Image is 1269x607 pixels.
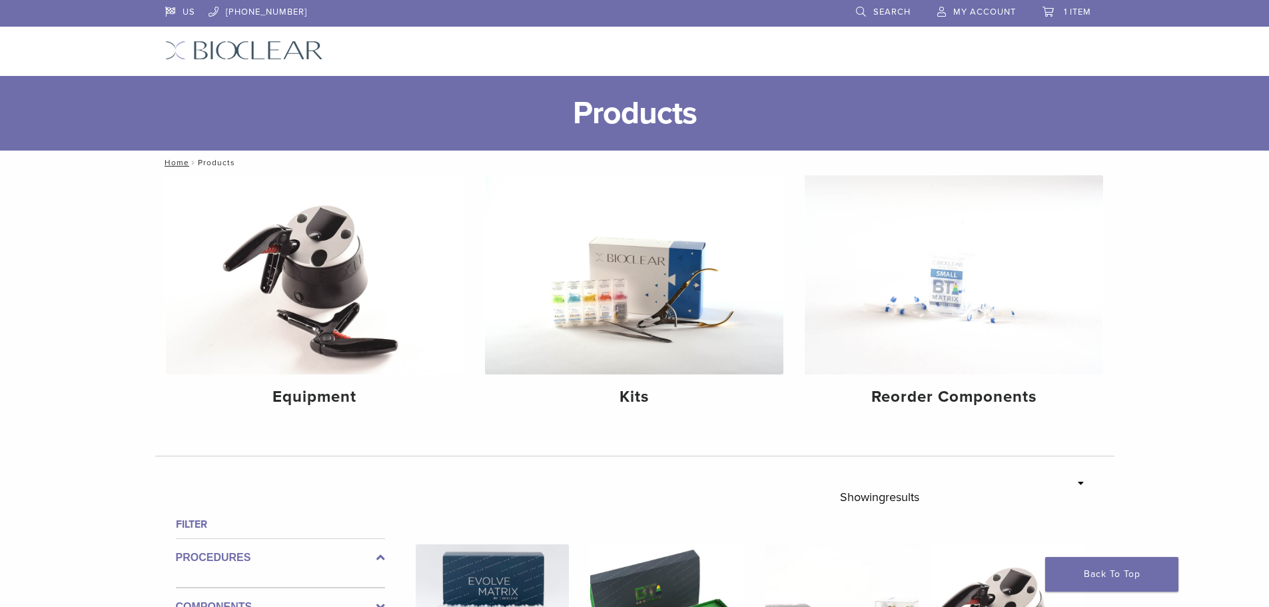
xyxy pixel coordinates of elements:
[805,175,1103,374] img: Reorder Components
[1045,557,1178,592] a: Back To Top
[815,385,1092,409] h4: Reorder Components
[840,483,919,511] p: Showing results
[166,175,464,418] a: Equipment
[496,385,773,409] h4: Kits
[189,159,198,166] span: /
[873,7,911,17] span: Search
[176,550,385,566] label: Procedures
[155,151,1114,175] nav: Products
[485,175,783,418] a: Kits
[161,158,189,167] a: Home
[166,175,464,374] img: Equipment
[165,41,323,60] img: Bioclear
[176,516,385,532] h4: Filter
[177,385,454,409] h4: Equipment
[805,175,1103,418] a: Reorder Components
[953,7,1016,17] span: My Account
[485,175,783,374] img: Kits
[1064,7,1091,17] span: 1 item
